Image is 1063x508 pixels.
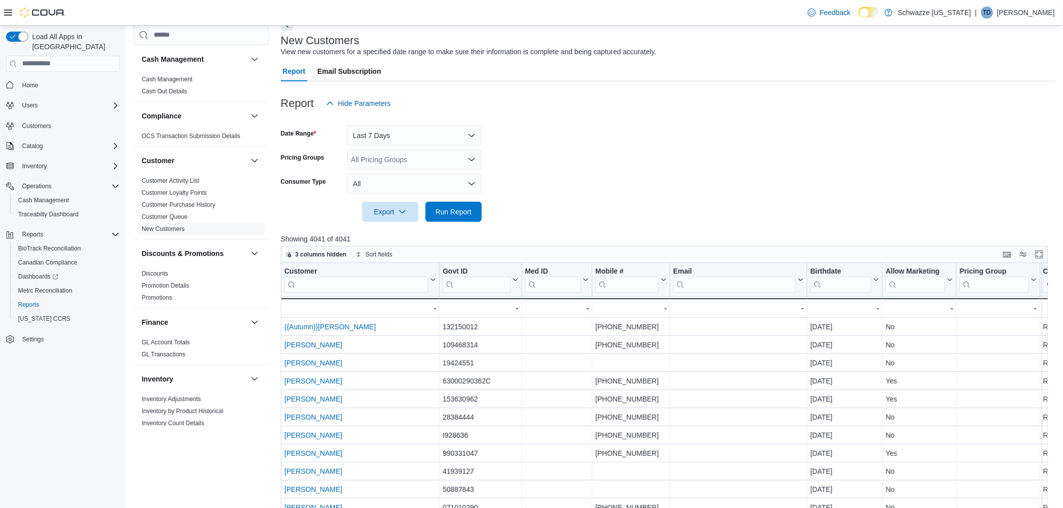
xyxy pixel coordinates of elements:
[284,267,436,292] button: Customer
[595,302,667,314] div: -
[142,419,204,427] span: Inventory Count Details
[14,208,82,220] a: Traceabilty Dashboard
[595,429,667,441] div: [PHONE_NUMBER]
[443,483,518,495] div: 50887843
[886,339,953,351] div: No
[18,99,42,111] button: Users
[443,357,518,369] div: 19424551
[22,101,38,109] span: Users
[142,213,187,220] a: Customer Queue
[142,270,168,278] span: Discounts
[960,267,1028,292] div: Pricing Group
[18,244,81,252] span: BioTrack Reconciliation
[142,88,187,95] a: Cash Out Details
[142,338,190,346] span: GL Account Totals
[14,271,62,283] a: Dashboards
[142,225,184,232] a: New Customers
[142,248,247,259] button: Discounts & Promotions
[284,377,342,385] a: [PERSON_NAME]
[14,194,120,206] span: Cash Management
[22,162,47,170] span: Inventory
[2,227,124,241] button: Reports
[284,395,342,403] a: [PERSON_NAME]
[142,201,216,208] a: Customer Purchase History
[281,47,657,57] div: View new customers for a specified date range to make sure their information is complete and bein...
[886,393,953,405] div: Yes
[142,282,189,289] a: Promotion Details
[142,177,199,185] span: Customer Activity List
[673,267,804,292] button: Email
[142,374,247,384] button: Inventory
[10,193,124,207] button: Cash Management
[18,99,120,111] span: Users
[468,156,476,164] button: Open list of options
[281,97,314,109] h3: Report
[18,228,120,240] span: Reports
[22,182,52,190] span: Operations
[960,267,1028,276] div: Pricing Group
[352,248,396,261] button: Sort fields
[18,119,120,132] span: Customers
[281,35,359,47] h3: New Customers
[595,375,667,387] div: [PHONE_NUMBER]
[284,267,428,292] div: Customer URL
[443,339,518,351] div: 109468314
[525,267,589,292] button: Med ID
[981,7,993,19] div: Tim Defabbo-Winter JR
[284,341,342,349] a: [PERSON_NAME]
[142,54,247,64] button: Cash Management
[142,133,241,140] a: OCS Transaction Submission Details
[886,483,953,495] div: No
[142,132,241,140] span: OCS Transaction Submission Details
[886,321,953,333] div: No
[810,465,879,477] div: [DATE]
[22,122,51,130] span: Customers
[14,242,120,255] span: BioTrack Reconciliation
[18,287,72,295] span: Metrc Reconciliation
[14,257,81,269] a: Canadian Compliance
[810,267,879,292] button: Birthdate
[595,267,659,292] div: Mobile #
[810,375,879,387] div: [DATE]
[18,196,69,204] span: Cash Management
[28,32,120,52] span: Load All Apps in [GEOGRAPHIC_DATA]
[281,178,326,186] label: Consumer Type
[1033,248,1045,261] button: Enter fullscreen
[886,302,953,314] div: -
[14,313,120,325] span: Washington CCRS
[281,154,325,162] label: Pricing Groups
[443,447,518,459] div: 990331047
[134,336,269,364] div: Finance
[284,267,428,276] div: Customer
[443,375,518,387] div: 63000290362C
[886,375,953,387] div: Yes
[18,79,120,91] span: Home
[142,225,184,233] span: New Customers
[10,241,124,256] button: BioTrack Reconciliation
[18,210,78,218] span: Traceabilty Dashboard
[18,160,51,172] button: Inventory
[142,111,247,121] button: Compliance
[18,140,47,152] button: Catalog
[20,8,65,18] img: Cova
[983,7,991,19] span: TD
[142,395,201,403] span: Inventory Adjustments
[142,408,224,415] a: Inventory by Product Historical
[810,447,879,459] div: [DATE]
[134,73,269,101] div: Cash Management
[443,267,510,292] div: Govt ID
[284,413,342,421] a: [PERSON_NAME]
[525,267,581,292] div: Med ID
[975,7,977,19] p: |
[810,267,871,292] div: Birthdate
[362,202,418,222] button: Export
[2,159,124,173] button: Inventory
[886,465,953,477] div: No
[886,267,953,292] button: Allow Marketing
[595,393,667,405] div: [PHONE_NUMBER]
[284,449,342,457] a: [PERSON_NAME]
[142,248,224,259] h3: Discounts & Promotions
[443,465,518,477] div: 41939127
[22,142,43,150] span: Catalog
